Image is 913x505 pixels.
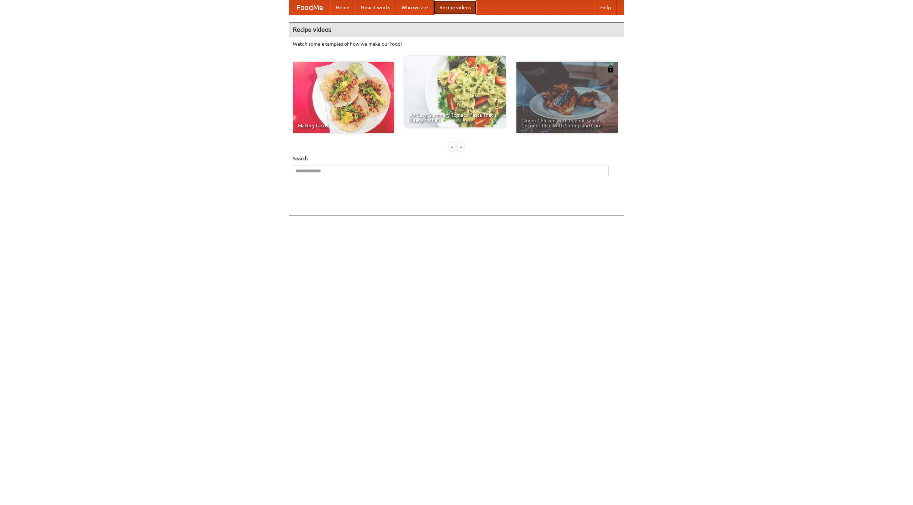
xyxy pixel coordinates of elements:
span: Making Tacos [298,123,389,128]
div: » [458,142,464,151]
a: How it works [355,0,396,15]
span: An Easy, Summery Tomato Pasta That's Ready for Fall [409,112,501,122]
p: Watch some examples of how we make our food! [293,40,620,47]
a: Making Tacos [293,62,394,133]
img: 483408.png [607,65,614,72]
div: « [449,142,455,151]
h5: Search [293,155,620,162]
a: Who we are [396,0,434,15]
a: Recipe videos [434,0,476,15]
a: Home [330,0,355,15]
h4: Recipe videos [289,22,624,37]
a: Help [595,0,617,15]
a: FoodMe [289,0,330,15]
a: An Easy, Summery Tomato Pasta That's Ready for Fall [404,56,506,127]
